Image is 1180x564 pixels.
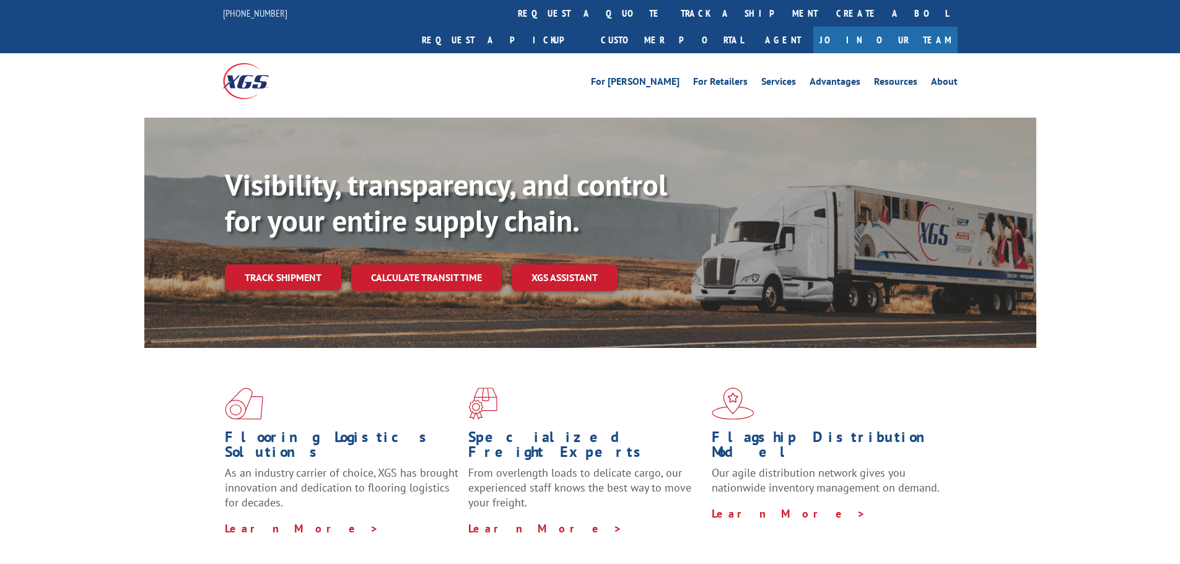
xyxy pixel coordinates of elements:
a: Calculate transit time [351,264,502,291]
a: Request a pickup [413,27,592,53]
a: Agent [753,27,813,53]
p: From overlength loads to delicate cargo, our experienced staff knows the best way to move your fr... [468,466,702,521]
h1: Specialized Freight Experts [468,430,702,466]
a: About [931,77,958,90]
a: [PHONE_NUMBER] [223,7,287,19]
a: Join Our Team [813,27,958,53]
img: xgs-icon-flagship-distribution-model-red [712,388,754,420]
a: For Retailers [693,77,748,90]
span: Our agile distribution network gives you nationwide inventory management on demand. [712,466,940,495]
a: Resources [874,77,917,90]
a: Learn More > [225,521,379,536]
span: As an industry carrier of choice, XGS has brought innovation and dedication to flooring logistics... [225,466,458,510]
a: Learn More > [712,506,866,521]
h1: Flooring Logistics Solutions [225,430,459,466]
h1: Flagship Distribution Model [712,430,946,466]
img: xgs-icon-focused-on-flooring-red [468,388,497,420]
b: Visibility, transparency, and control for your entire supply chain. [225,165,667,240]
a: Customer Portal [592,27,753,53]
a: Advantages [810,77,860,90]
a: Learn More > [468,521,623,536]
a: Services [761,77,796,90]
a: XGS ASSISTANT [512,264,618,291]
img: xgs-icon-total-supply-chain-intelligence-red [225,388,263,420]
a: Track shipment [225,264,341,290]
a: For [PERSON_NAME] [591,77,680,90]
